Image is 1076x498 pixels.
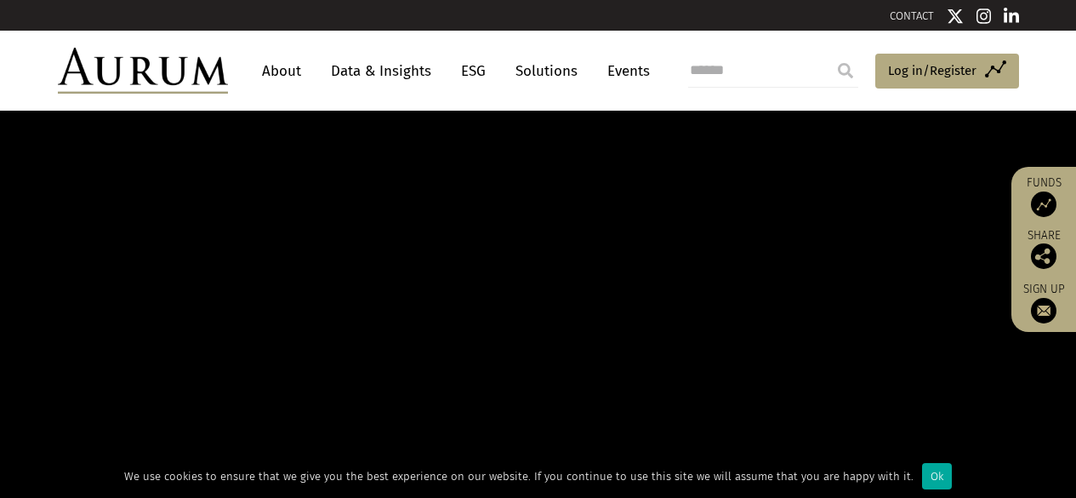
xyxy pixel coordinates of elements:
[947,8,964,25] img: Twitter icon
[890,9,934,22] a: CONTACT
[1020,230,1067,269] div: Share
[453,55,494,87] a: ESG
[1020,175,1067,217] a: Funds
[599,55,650,87] a: Events
[1031,243,1056,269] img: Share this post
[1031,192,1056,217] img: Access Funds
[58,48,228,94] img: Aurum
[922,463,952,489] div: Ok
[828,54,863,88] input: Submit
[875,54,1019,89] a: Log in/Register
[507,55,586,87] a: Solutions
[888,60,976,81] span: Log in/Register
[1031,298,1056,323] img: Sign up to our newsletter
[976,8,992,25] img: Instagram icon
[1004,8,1019,25] img: Linkedin icon
[1020,282,1067,323] a: Sign up
[253,55,310,87] a: About
[322,55,440,87] a: Data & Insights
